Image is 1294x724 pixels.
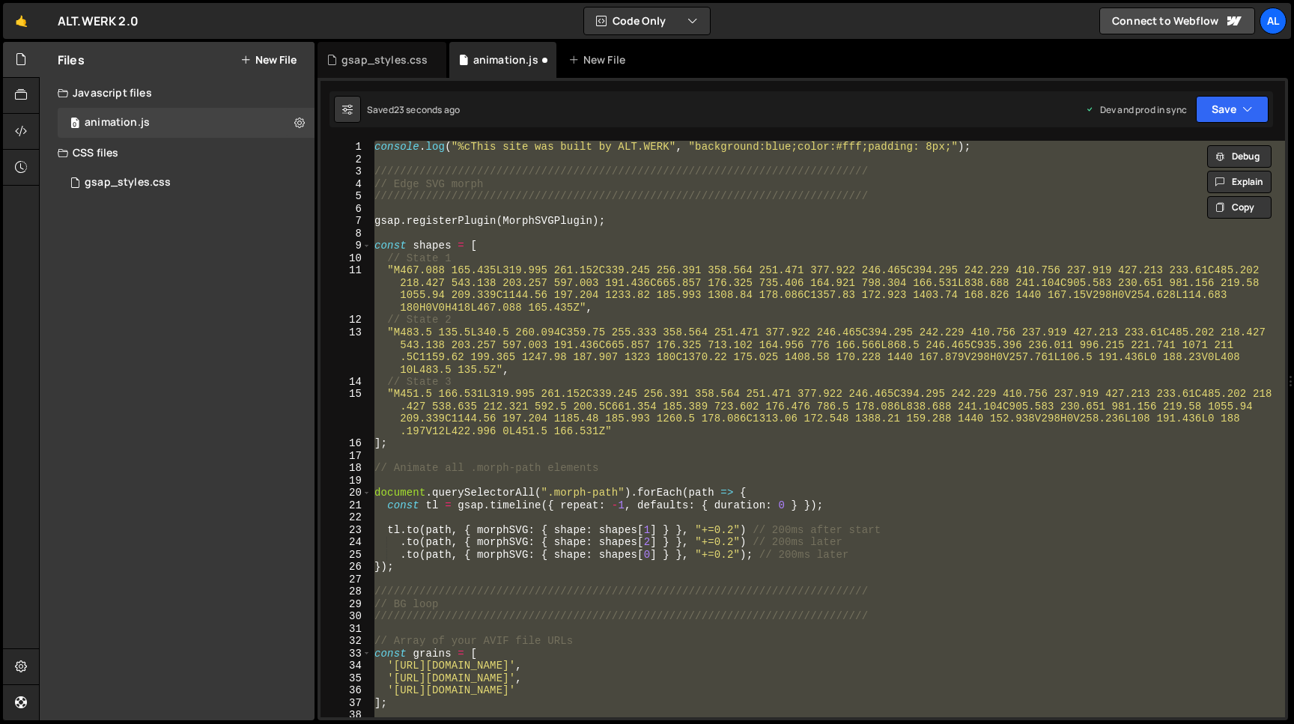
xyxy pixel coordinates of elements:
[321,165,371,178] div: 3
[321,203,371,216] div: 6
[321,574,371,586] div: 27
[40,138,315,168] div: CSS files
[321,549,371,562] div: 25
[240,54,297,66] button: New File
[341,52,428,67] div: gsap_styles.css
[58,108,315,138] div: 14912/38821.js
[321,376,371,389] div: 14
[584,7,710,34] button: Code Only
[1207,171,1272,193] button: Explain
[321,635,371,648] div: 32
[321,437,371,450] div: 16
[58,52,85,68] h2: Files
[321,684,371,697] div: 36
[321,475,371,487] div: 19
[321,252,371,265] div: 10
[70,118,79,130] span: 0
[58,168,315,198] div: 14912/40509.css
[1085,103,1187,116] div: Dev and prod in sync
[321,499,371,512] div: 21
[321,178,371,191] div: 4
[568,52,631,67] div: New File
[3,3,40,39] a: 🤙
[321,561,371,574] div: 26
[321,264,371,314] div: 11
[321,388,371,437] div: 15
[321,709,371,722] div: 38
[1207,145,1272,168] button: Debug
[321,450,371,463] div: 17
[321,697,371,710] div: 37
[321,326,371,376] div: 13
[321,623,371,636] div: 31
[321,153,371,166] div: 2
[473,52,538,67] div: animation.js
[321,240,371,252] div: 9
[321,190,371,203] div: 5
[1099,7,1255,34] a: Connect to Webflow
[1260,7,1287,34] a: AL
[367,103,460,116] div: Saved
[1196,96,1269,123] button: Save
[321,511,371,524] div: 22
[58,12,139,30] div: ALT.WERK 2.0
[321,215,371,228] div: 7
[85,116,150,130] div: animation.js
[321,660,371,672] div: 34
[321,585,371,598] div: 28
[321,141,371,153] div: 1
[321,598,371,611] div: 29
[321,314,371,326] div: 12
[321,524,371,537] div: 23
[321,228,371,240] div: 8
[394,103,460,116] div: 23 seconds ago
[321,487,371,499] div: 20
[321,672,371,685] div: 35
[85,176,171,189] div: gsap_styles.css
[321,610,371,623] div: 30
[321,648,371,660] div: 33
[321,536,371,549] div: 24
[40,78,315,108] div: Javascript files
[1207,196,1272,219] button: Copy
[321,462,371,475] div: 18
